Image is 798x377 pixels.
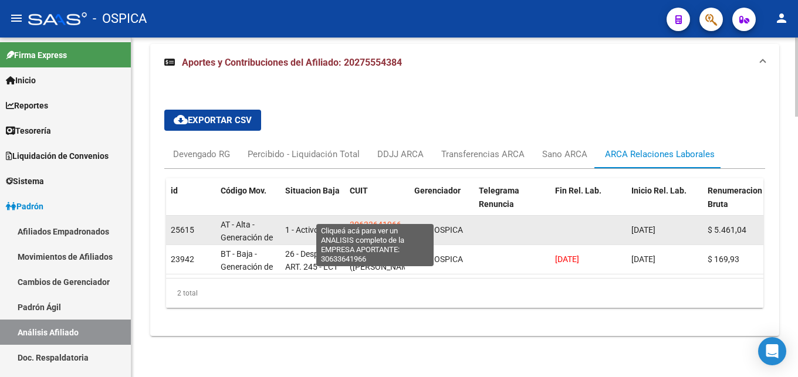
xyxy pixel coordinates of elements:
[627,178,703,230] datatable-header-cell: Inicio Rel. Lab.
[758,337,786,365] div: Open Intercom Messenger
[6,99,48,112] span: Reportes
[441,148,525,161] div: Transferencias ARCA
[542,148,587,161] div: Sano ARCA
[173,148,230,161] div: Devengado RG
[350,220,401,229] span: 30633641966
[221,186,266,195] span: Código Mov.
[605,148,715,161] div: ARCA Relaciones Laborales
[555,254,579,264] span: [DATE]
[150,81,779,336] div: Aportes y Contribuciones del Afiliado: 20275554384
[93,6,147,32] span: - OSPICA
[631,186,687,195] span: Inicio Rel. Lab.
[775,11,789,25] mat-icon: person
[6,150,109,162] span: Liquidación de Convenios
[164,110,261,131] button: Exportar CSV
[280,178,345,230] datatable-header-cell: Situacion Baja
[6,175,44,188] span: Sistema
[414,254,463,264] span: Z10 - OSPICA
[166,278,763,308] div: 2 total
[708,225,746,235] span: $ 5.461,04
[350,262,415,285] span: ([PERSON_NAME] S A)
[479,186,519,209] span: Telegrama Renuncia
[171,225,194,235] span: 25615
[555,186,601,195] span: Fin Rel. Lab.
[174,113,188,127] mat-icon: cloud_download
[631,225,655,235] span: [DATE]
[6,74,36,87] span: Inicio
[216,178,280,230] datatable-header-cell: Código Mov.
[703,178,767,230] datatable-header-cell: Renumeracion Bruta
[221,249,273,286] span: BT - Baja - Generación de Clave
[174,115,252,125] span: Exportar CSV
[350,249,401,259] span: 30506317750
[221,220,273,256] span: AT - Alta - Generación de clave
[708,186,762,209] span: Renumeracion Bruta
[6,49,67,62] span: Firma Express
[414,225,463,235] span: Z10 - OSPICA
[285,186,340,195] span: Situacion Baja
[285,249,338,272] span: 26 - Despido / ART. 245 - LCT
[182,57,402,68] span: Aportes y Contribuciones del Afiliado: 20275554384
[171,186,178,195] span: id
[6,200,43,213] span: Padrón
[474,178,550,230] datatable-header-cell: Telegrama Renuncia
[350,233,400,269] span: (AGRO PATAGONICO SA)
[166,178,216,230] datatable-header-cell: id
[708,254,739,264] span: $ 169,93
[377,148,424,161] div: DDJJ ARCA
[345,178,410,230] datatable-header-cell: CUIT
[550,178,627,230] datatable-header-cell: Fin Rel. Lab.
[9,11,23,25] mat-icon: menu
[631,254,655,264] span: [DATE]
[150,44,779,81] mat-expansion-panel-header: Aportes y Contribuciones del Afiliado: 20275554384
[414,186,461,195] span: Gerenciador
[350,186,368,195] span: CUIT
[248,148,360,161] div: Percibido - Liquidación Total
[171,254,194,264] span: 23942
[285,225,319,235] span: 1 - Activo
[6,124,51,137] span: Tesorería
[410,178,474,230] datatable-header-cell: Gerenciador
